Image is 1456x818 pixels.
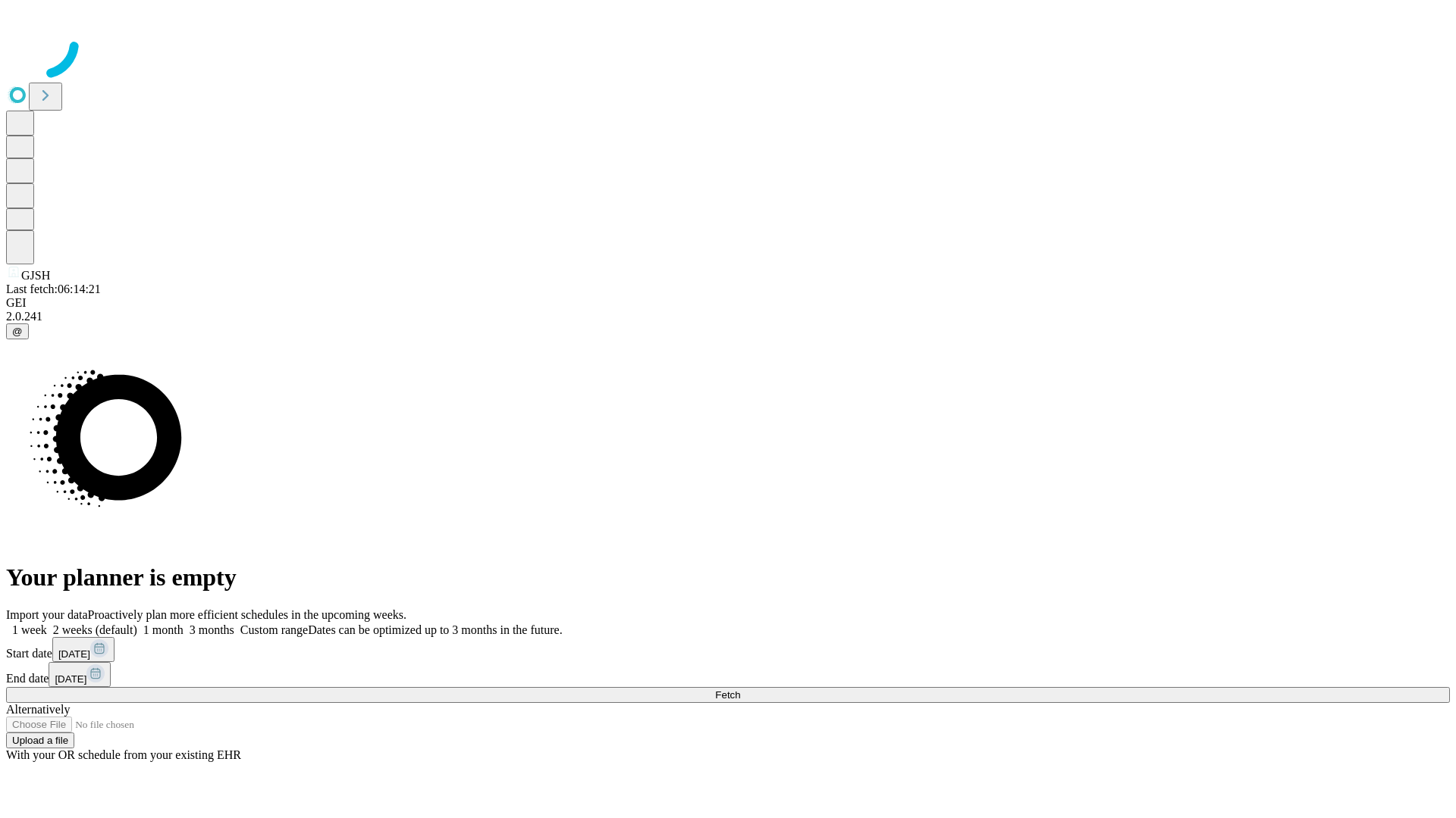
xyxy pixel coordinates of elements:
[49,662,111,687] button: [DATE]
[6,310,1450,323] div: 2.0.241
[88,608,406,621] span: Proactively plan more efficient schedules in the upcoming weeks.
[6,732,74,748] button: Upload a file
[58,648,90,660] span: [DATE]
[6,703,70,716] span: Alternatively
[53,623,137,636] span: 2 weeks (default)
[240,623,308,636] span: Custom range
[12,623,47,636] span: 1 week
[143,623,184,636] span: 1 month
[6,637,1450,662] div: Start date
[6,283,101,295] span: Last fetch: 06:14:21
[55,673,86,685] span: [DATE]
[6,608,88,621] span: Import your data
[6,323,29,339] button: @
[190,623,234,636] span: 3 months
[6,564,1450,592] h1: Your planner is empty
[12,326,23,337] span: @
[715,689,740,701] span: Fetch
[6,296,1450,310] div: GEI
[308,623,562,636] span: Dates can be optimized up to 3 months in the future.
[6,687,1450,703] button: Fetch
[21,269,50,282] span: GJSH
[52,637,115,662] button: [DATE]
[6,662,1450,687] div: End date
[6,748,241,761] span: With your OR schedule from your existing EHR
